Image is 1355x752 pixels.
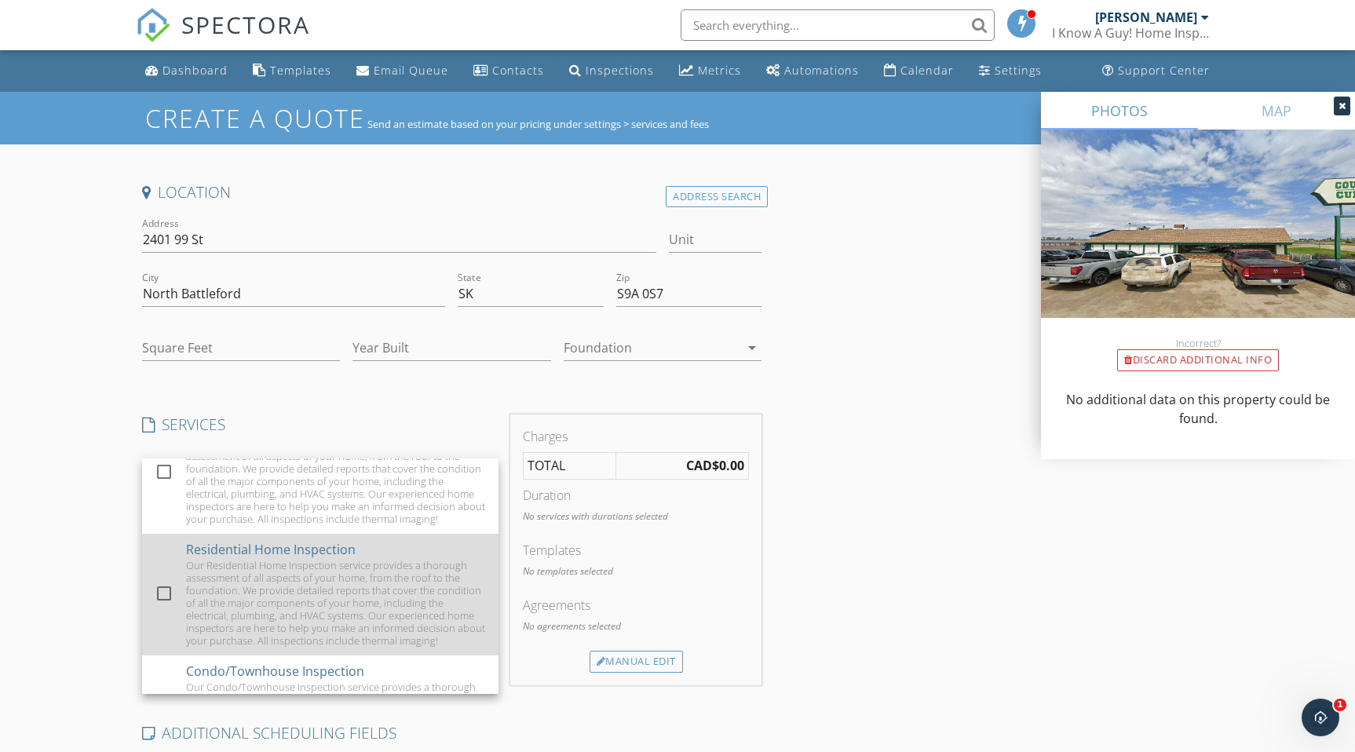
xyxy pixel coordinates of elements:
a: SPECTORA [136,21,310,54]
div: Manual Edit [590,651,683,673]
span: Send an estimate based on your pricing under settings > services and fees [367,117,709,131]
a: MAP [1198,92,1355,130]
input: Search everything... [681,9,995,41]
p: No services with durations selected [523,509,749,524]
div: Residential Home Inspection [186,540,356,559]
a: PHOTOS [1041,92,1198,130]
div: Charges [523,427,749,446]
a: Contacts [467,57,550,86]
h1: Create a Quote [145,101,365,135]
iframe: Intercom live chat [1302,699,1339,736]
p: No additional data on this property could be found. [1060,390,1336,428]
div: Inspections [586,63,654,78]
div: Templates [523,541,749,560]
div: Dashboard [163,63,228,78]
a: Metrics [673,57,747,86]
p: No agreements selected [523,619,749,633]
div: Contacts [492,63,544,78]
span: SPECTORA [181,8,310,41]
div: Condo/Townhouse Inspection [186,662,364,681]
td: TOTAL [524,452,615,480]
div: Templates [270,63,331,78]
div: Duration [523,486,749,505]
a: Calendar [878,57,960,86]
a: Settings [973,57,1048,86]
a: Inspections [563,57,660,86]
div: Metrics [698,63,741,78]
h4: SERVICES [142,414,499,435]
div: Automations [784,63,859,78]
img: streetview [1041,130,1355,356]
div: Settings [995,63,1042,78]
p: No templates selected [523,564,749,579]
a: Templates [247,57,338,86]
i: arrow_drop_down [743,338,762,357]
div: Agreements [523,596,749,615]
a: Support Center [1096,57,1216,86]
div: Discard Additional info [1117,349,1279,371]
span: 1 [1334,699,1346,711]
a: Automations (Basic) [760,57,865,86]
h4: Location [142,182,762,203]
div: Support Center [1118,63,1210,78]
div: Our Residential Home Inspection service provides a thorough assessment of all aspects of your hom... [186,559,486,647]
div: I Know A Guy! Home Inspections Ltd. [1052,25,1209,41]
h4: ADDITIONAL SCHEDULING FIELDS [142,723,762,743]
strong: CAD$0.00 [686,457,744,474]
div: Our Apartment Inspection service provides a thorough assessment of all aspects of your home, from... [186,437,486,525]
div: [PERSON_NAME] [1095,9,1197,25]
div: Email Queue [374,63,448,78]
div: Calendar [900,63,954,78]
div: Incorrect? [1041,337,1355,349]
a: Dashboard [139,57,234,86]
a: Email Queue [350,57,455,86]
div: Address Search [666,186,768,207]
img: The Best Home Inspection Software - Spectora [136,8,170,42]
